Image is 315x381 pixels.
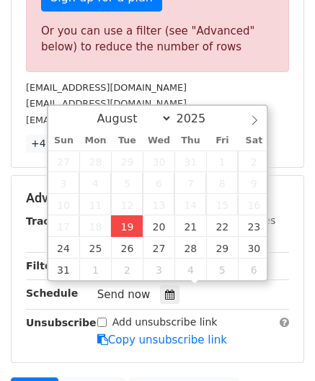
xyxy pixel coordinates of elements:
span: August 7, 2025 [174,172,206,194]
strong: Tracking [26,215,74,227]
input: Year [172,112,224,125]
span: Thu [174,136,206,145]
span: Tue [111,136,143,145]
span: July 29, 2025 [111,151,143,172]
span: August 1, 2025 [206,151,238,172]
div: Or you can use a filter (see "Advanced" below) to reduce the number of rows [41,23,274,55]
span: Wed [143,136,174,145]
span: August 24, 2025 [48,237,80,259]
span: August 13, 2025 [143,194,174,215]
span: August 12, 2025 [111,194,143,215]
span: Sun [48,136,80,145]
span: September 2, 2025 [111,259,143,280]
span: July 30, 2025 [143,151,174,172]
span: August 15, 2025 [206,194,238,215]
a: +47 more [26,135,86,153]
span: August 25, 2025 [79,237,111,259]
span: August 28, 2025 [174,237,206,259]
span: August 27, 2025 [143,237,174,259]
span: September 5, 2025 [206,259,238,280]
span: August 16, 2025 [238,194,270,215]
small: [EMAIL_ADDRESS][DOMAIN_NAME] [26,98,187,109]
a: Copy unsubscribe link [97,333,227,346]
span: Fri [206,136,238,145]
span: August 30, 2025 [238,237,270,259]
iframe: Chat Widget [243,312,315,381]
span: July 31, 2025 [174,151,206,172]
span: August 19, 2025 [111,215,143,237]
span: August 29, 2025 [206,237,238,259]
strong: Unsubscribe [26,317,97,328]
span: September 3, 2025 [143,259,174,280]
strong: Filters [26,260,63,272]
small: [EMAIL_ADDRESS][DOMAIN_NAME] [26,82,187,93]
span: August 6, 2025 [143,172,174,194]
span: August 14, 2025 [174,194,206,215]
span: August 17, 2025 [48,215,80,237]
strong: Schedule [26,287,78,299]
span: August 23, 2025 [238,215,270,237]
span: September 6, 2025 [238,259,270,280]
small: [EMAIL_ADDRESS][PERSON_NAME][DOMAIN_NAME] [26,115,263,125]
span: August 10, 2025 [48,194,80,215]
span: Mon [79,136,111,145]
span: August 18, 2025 [79,215,111,237]
span: August 21, 2025 [174,215,206,237]
span: Send now [97,288,151,301]
span: Sat [238,136,270,145]
span: August 26, 2025 [111,237,143,259]
span: August 3, 2025 [48,172,80,194]
span: August 5, 2025 [111,172,143,194]
span: August 9, 2025 [238,172,270,194]
h5: Advanced [26,190,289,206]
span: August 8, 2025 [206,172,238,194]
span: July 28, 2025 [79,151,111,172]
span: August 31, 2025 [48,259,80,280]
span: August 11, 2025 [79,194,111,215]
span: August 2, 2025 [238,151,270,172]
span: September 1, 2025 [79,259,111,280]
span: July 27, 2025 [48,151,80,172]
span: August 4, 2025 [79,172,111,194]
label: Add unsubscribe link [112,315,218,330]
span: September 4, 2025 [174,259,206,280]
span: August 22, 2025 [206,215,238,237]
span: August 20, 2025 [143,215,174,237]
